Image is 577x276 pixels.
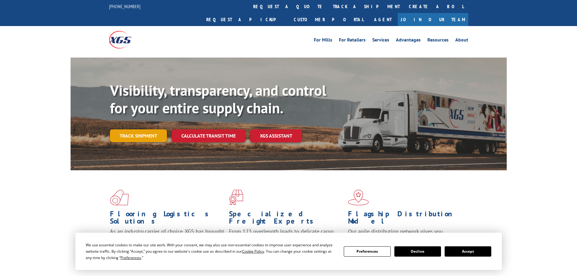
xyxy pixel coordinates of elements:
[121,255,141,260] span: Preferences
[344,246,390,257] button: Preferences
[110,129,167,142] a: Track shipment
[172,129,245,142] a: Calculate transit time
[242,249,264,254] span: Cookie Policy
[368,13,398,26] a: Agent
[339,38,366,44] a: For Retailers
[289,13,368,26] a: Customer Portal
[348,210,463,228] h1: Flagship Distribution Model
[202,13,289,26] a: Request a pickup
[110,228,224,249] span: As an industry carrier of choice, XGS has brought innovation and dedication to flooring logistics...
[394,246,441,257] button: Decline
[229,228,343,255] p: From 123 overlength loads to delicate cargo, our experienced staff knows the best way to move you...
[427,38,449,44] a: Resources
[455,38,468,44] a: About
[398,13,468,26] a: Join Our Team
[86,242,337,261] div: We use essential cookies to make our site work. With your consent, we may also use non-essential ...
[229,190,243,205] img: xgs-icon-focused-on-flooring-red
[250,129,302,142] a: XGS ASSISTANT
[110,190,129,205] img: xgs-icon-total-supply-chain-intelligence-red
[110,210,224,228] h1: Flooring Logistics Solutions
[348,228,459,242] span: Our agile distribution network gives you nationwide inventory management on demand.
[372,38,389,44] a: Services
[109,3,141,9] a: [PHONE_NUMBER]
[445,246,491,257] button: Accept
[314,38,332,44] a: For Mills
[110,81,326,117] b: Visibility, transparency, and control for your entire supply chain.
[348,190,369,205] img: xgs-icon-flagship-distribution-model-red
[75,233,502,270] div: Cookie Consent Prompt
[396,38,421,44] a: Advantages
[229,210,343,228] h1: Specialized Freight Experts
